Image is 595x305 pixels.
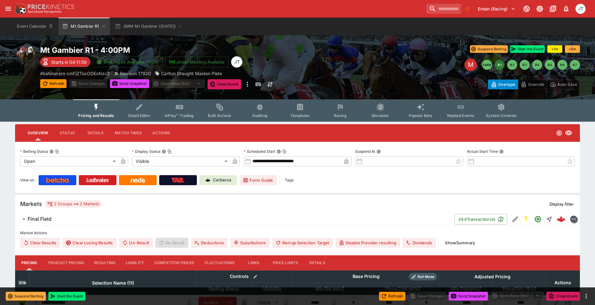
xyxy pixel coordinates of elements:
[230,238,270,248] button: Substitutions
[110,79,149,88] button: Send Snapshot
[73,99,522,122] div: Event type filters
[20,175,36,185] label: View on :
[285,175,294,185] label: Tags:
[308,285,351,293] span: Win(99.89%)
[128,113,150,118] span: Detail Editor
[397,285,420,293] em: ( 299.92 %)
[131,178,145,183] img: Neds
[499,149,504,154] button: Actual Start Time
[15,213,454,225] button: Final Field
[268,255,303,270] button: Price Limits
[20,228,575,238] label: Market Actions
[574,2,587,16] button: Josh Tanner
[6,292,46,301] button: Suspend Betting
[467,149,498,154] p: Actual Start Time
[498,81,515,88] p: Overtype
[200,255,240,270] button: Fluctuations
[459,285,480,293] em: ( 130.61 %)
[256,285,289,293] span: Visibility
[46,178,69,183] img: Betcha
[171,178,185,183] img: TabNZ
[85,279,141,287] span: Selection Name (11)
[161,70,222,77] p: Carlton Draught Maiden Plate
[111,18,187,35] button: SMM Mt Gambier ([DATE])
[409,273,437,280] div: Show/hide Price Roll mode configuration.
[521,3,532,14] button: Connected to PK
[532,60,542,70] button: R4
[290,113,310,118] span: Templates
[58,18,110,35] button: Mt Gambier R1
[155,238,188,248] span: Re-Result
[439,270,546,283] th: Adjusted Pricing
[20,156,118,166] div: Open
[43,255,89,270] button: Product Pricing
[570,60,580,70] button: R7
[51,59,87,65] p: Starts in 04:11:59
[544,213,555,225] button: Straight
[518,80,547,89] button: Override
[521,213,532,225] button: SGM Enabled
[49,149,54,154] button: Betting StatusCopy To Clipboard
[464,58,477,71] div: Edit Meeting
[565,45,580,53] button: +5m
[20,200,42,208] h5: Markets
[23,125,53,141] button: Overview
[165,113,194,118] span: InPlay™ Trading
[47,200,99,208] div: 2 Groups 2 Markets
[482,60,580,70] nav: pagination navigation
[570,216,577,223] img: betmakers
[191,238,228,248] button: Deductions
[14,3,26,15] img: PriceKinetics Logo
[53,125,81,141] button: Status
[570,215,577,223] div: betmakers
[147,125,175,141] button: Actions
[15,255,43,270] button: Pricing
[119,238,153,248] button: Un-Result
[244,79,251,89] button: more
[149,255,200,270] button: Competitor Prices
[426,4,461,14] input: search
[557,215,565,224] img: logo-cerberus--red.svg
[240,255,268,270] button: Links
[55,149,59,154] button: Copy To Clipboard
[403,238,436,248] button: Dividends
[334,113,347,118] span: Racing
[272,238,333,248] button: Remap Selection Target
[560,3,572,14] button: Notifications
[197,270,293,283] th: Controls
[415,274,437,280] span: Roll Mode
[534,215,542,223] svg: Open
[355,149,375,154] p: Suspend At
[545,60,555,70] button: R5
[252,113,268,118] span: Auditing
[15,270,30,295] th: Silk
[15,45,35,65] img: horse_racing.png
[20,238,60,248] button: Clear Results
[409,113,432,118] span: Popular Bets
[557,215,565,224] div: b3164fc9-6672-4de7-aa14-9181d8c0f462
[534,3,545,14] button: Toggle light/dark mode
[231,56,242,68] div: Josh Tanner
[510,213,521,225] button: Edit Detail
[490,291,544,300] div: split button
[546,199,577,209] button: Display filter
[110,125,147,141] button: Match Times
[510,45,545,53] button: Start the Event
[48,292,85,301] button: Start the Event
[132,156,230,166] div: Visible
[120,70,151,77] p: Revision 17920
[282,149,287,154] button: Copy To Clipboard
[556,130,562,136] svg: Open
[251,273,259,281] button: Bulk edit
[244,149,275,154] p: Scheduled Start
[62,238,116,248] button: Clear Losing Results
[557,60,567,70] button: R6
[447,113,474,118] span: Related Events
[520,60,530,70] button: R3
[303,255,331,270] button: Details
[86,178,109,183] img: Ladbrokes
[93,57,163,67] button: SRM Prices Available (Top4)
[240,175,277,185] a: Form Guide
[78,113,114,118] span: Pricing and Results
[40,45,310,55] h2: Copy To Clipboard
